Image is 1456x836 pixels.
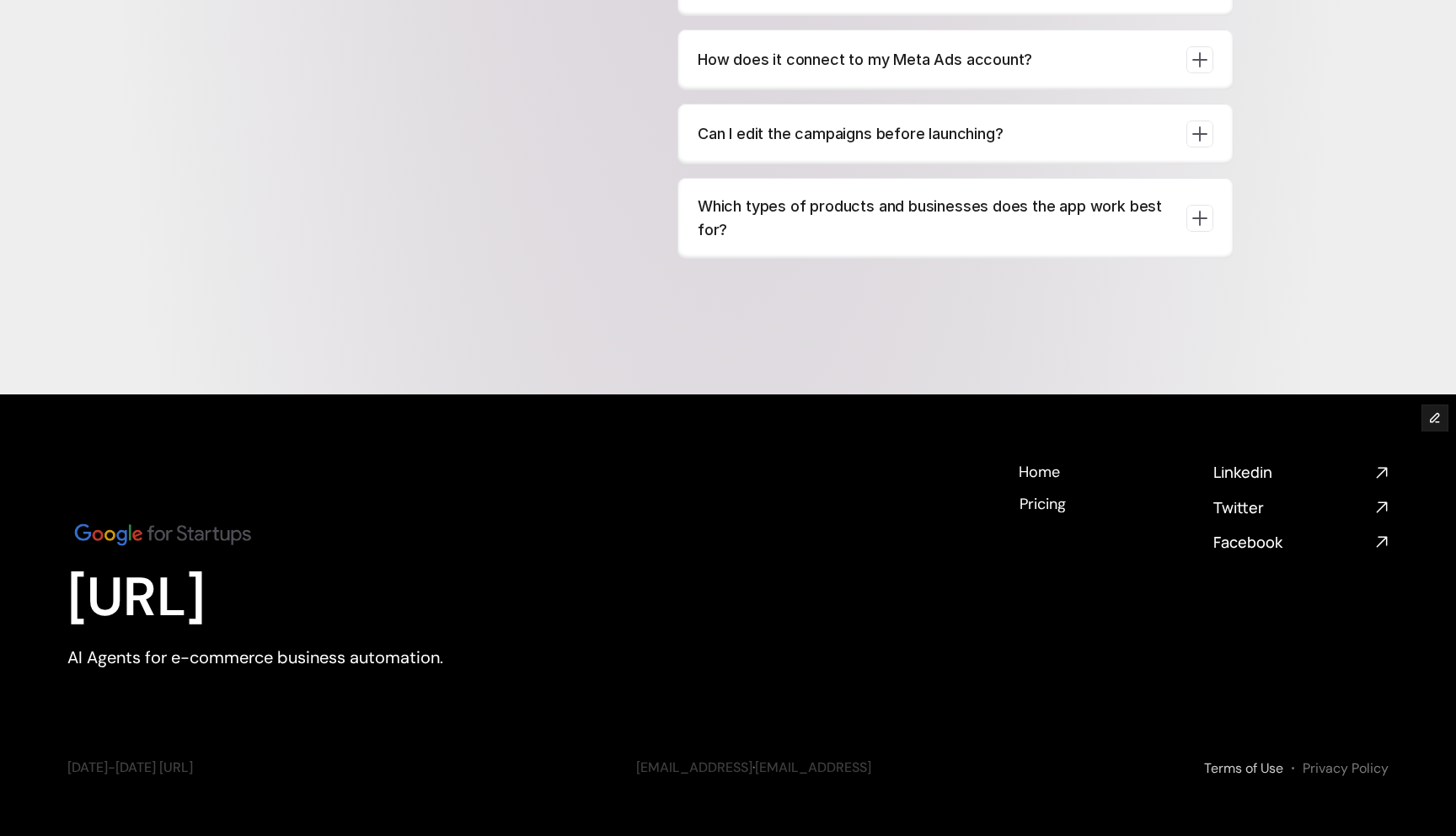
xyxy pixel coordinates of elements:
h4: Home [1019,462,1060,483]
a: Linkedin [1213,462,1389,483]
nav: Social media links [1213,462,1389,553]
nav: Footer navigation [1018,462,1193,512]
a: Privacy Policy [1303,759,1389,777]
a: Home [1018,462,1061,480]
h4: Facebook [1213,532,1368,553]
p: AI Agents for e-commerce business automation. [67,646,531,669]
h4: Pricing [1020,494,1066,515]
p: [DATE]-[DATE] [URL] [67,758,602,777]
a: [EMAIL_ADDRESS] [755,758,871,776]
a: [EMAIL_ADDRESS] [636,758,752,776]
a: Twitter [1213,497,1389,518]
p: How does it connect to my Meta Ads account? [698,48,1173,72]
a: Facebook [1213,532,1389,553]
button: Edit Framer Content [1422,405,1448,431]
h1: [URL] [67,565,531,630]
a: Pricing [1018,494,1067,512]
h4: Twitter [1213,497,1368,518]
p: · [636,758,1171,777]
p: Can I edit the campaigns before launching? [698,122,1173,146]
h4: Linkedin [1213,462,1368,483]
a: Terms of Use [1204,759,1283,777]
p: Which types of products and businesses does the app work best for? [698,195,1173,242]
